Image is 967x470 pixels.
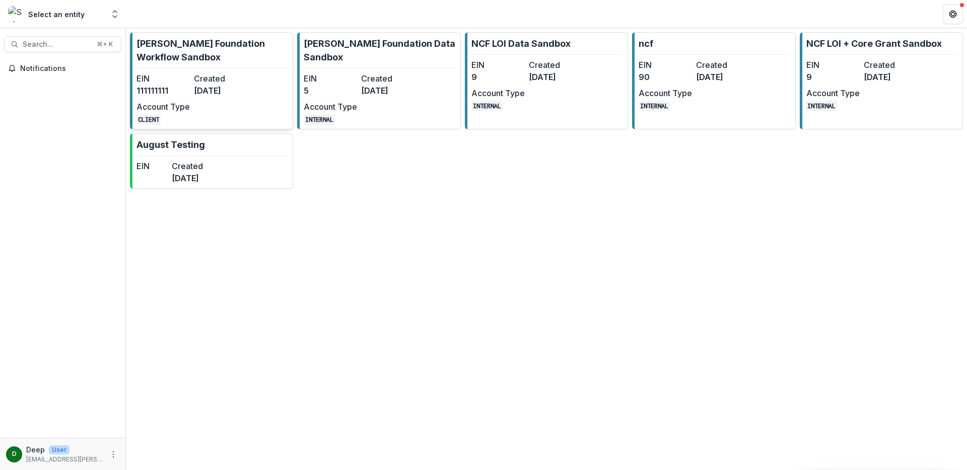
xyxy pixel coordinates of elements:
[471,71,525,83] dd: 9
[864,59,917,71] dt: Created
[297,32,460,129] a: [PERSON_NAME] Foundation Data SandboxEIN5Created[DATE]Account TypeINTERNAL
[639,59,692,71] dt: EIN
[23,40,91,49] span: Search...
[304,85,357,97] dd: 5
[632,32,795,129] a: ncfEIN90Created[DATE]Account TypeINTERNAL
[471,37,571,50] p: NCF LOI Data Sandbox
[361,85,415,97] dd: [DATE]
[361,72,415,85] dt: Created
[20,64,117,73] span: Notifications
[136,138,205,151] p: August Testing
[304,37,456,64] p: [PERSON_NAME] Foundation Data Sandbox
[304,101,357,113] dt: Account Type
[864,71,917,83] dd: [DATE]
[639,87,692,99] dt: Account Type
[26,455,103,464] p: [EMAIL_ADDRESS][PERSON_NAME][DOMAIN_NAME]
[529,59,582,71] dt: Created
[172,172,203,184] dd: [DATE]
[95,39,115,50] div: ⌘ + K
[806,101,838,111] code: INTERNAL
[639,101,670,111] code: INTERNAL
[806,37,942,50] p: NCF LOI + Core Grant Sandbox
[136,72,190,85] dt: EIN
[639,71,692,83] dd: 90
[4,36,121,52] button: Search...
[465,32,628,129] a: NCF LOI Data SandboxEIN9Created[DATE]Account TypeINTERNAL
[471,101,503,111] code: INTERNAL
[12,451,17,457] div: Deep
[8,6,24,22] img: Select an entity
[4,60,121,76] button: Notifications
[806,71,860,83] dd: 9
[806,59,860,71] dt: EIN
[136,160,168,172] dt: EIN
[800,32,963,129] a: NCF LOI + Core Grant SandboxEIN9Created[DATE]Account TypeINTERNAL
[49,445,70,454] p: User
[136,37,289,64] p: [PERSON_NAME] Foundation Workflow Sandbox
[136,101,190,113] dt: Account Type
[136,85,190,97] dd: 111111111
[136,114,161,125] code: CLIENT
[108,4,122,24] button: Open entity switcher
[194,72,247,85] dt: Created
[28,9,85,20] div: Select an entity
[806,87,860,99] dt: Account Type
[172,160,203,172] dt: Created
[130,133,293,189] a: August TestingEINCreated[DATE]
[639,37,653,50] p: ncf
[529,71,582,83] dd: [DATE]
[696,59,749,71] dt: Created
[471,87,525,99] dt: Account Type
[304,114,335,125] code: INTERNAL
[304,72,357,85] dt: EIN
[107,448,119,460] button: More
[471,59,525,71] dt: EIN
[194,85,247,97] dd: [DATE]
[26,444,45,455] p: Deep
[130,32,293,129] a: [PERSON_NAME] Foundation Workflow SandboxEIN111111111Created[DATE]Account TypeCLIENT
[943,4,963,24] button: Get Help
[696,71,749,83] dd: [DATE]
